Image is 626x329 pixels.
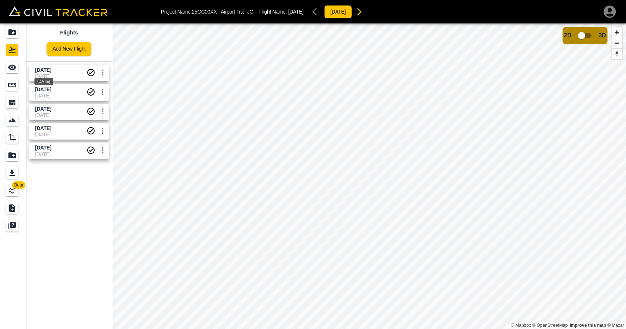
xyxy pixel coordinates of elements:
a: Maxar [607,323,624,328]
img: Civil Tracker [9,6,107,16]
a: Map feedback [570,323,606,328]
button: Zoom out [612,38,622,48]
canvas: Map [112,23,626,329]
a: Mapbox [511,323,531,328]
span: 2D [564,32,571,39]
span: 3D [599,32,606,39]
span: [DATE] [288,9,304,15]
div: [DATE] [34,78,53,85]
button: Zoom in [612,27,622,38]
p: Flight Name: [259,9,304,15]
a: OpenStreetMap [532,323,568,328]
p: Project Name: 25GC00XX - Airport Trail-JG [161,9,253,15]
button: Reset bearing to north [612,48,622,59]
button: [DATE] [324,5,352,19]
